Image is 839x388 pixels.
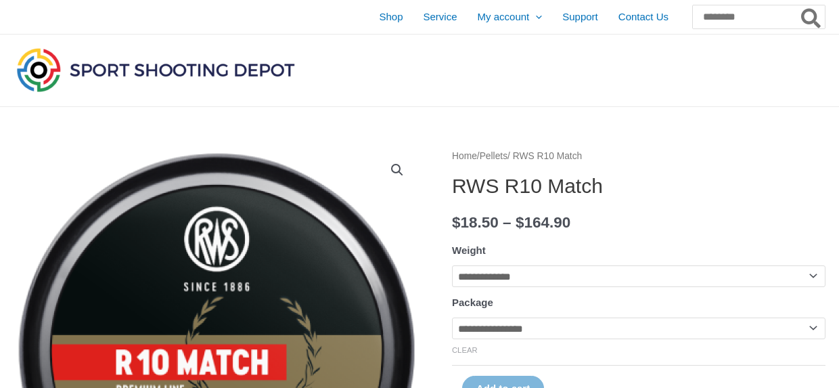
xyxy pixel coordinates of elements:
[452,244,486,256] label: Weight
[452,174,825,198] h1: RWS R10 Match
[452,297,493,308] label: Package
[452,346,478,354] a: Clear options
[480,151,507,161] a: Pellets
[503,214,512,231] span: –
[452,214,499,231] bdi: 18.50
[452,214,461,231] span: $
[452,148,825,165] nav: Breadcrumb
[452,151,477,161] a: Home
[516,214,524,231] span: $
[798,5,825,28] button: Search
[14,45,298,95] img: Sport Shooting Depot
[385,158,409,182] a: View full-screen image gallery
[516,214,570,231] bdi: 164.90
